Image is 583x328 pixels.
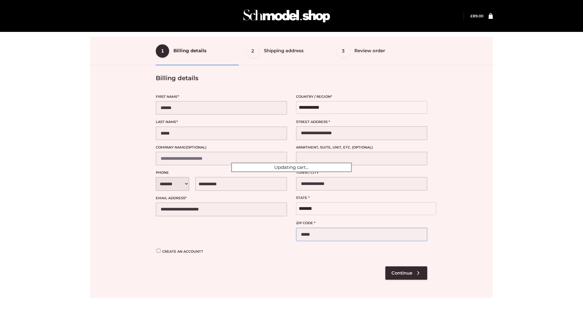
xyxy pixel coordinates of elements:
bdi: 89.00 [470,14,483,18]
img: Schmodel Admin 964 [241,4,332,28]
a: £89.00 [470,14,483,18]
span: £ [470,14,473,18]
div: Updating cart... [231,162,352,172]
